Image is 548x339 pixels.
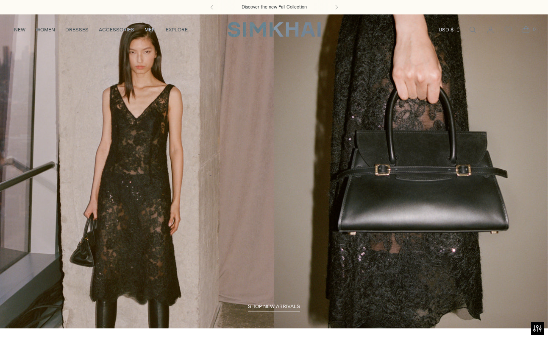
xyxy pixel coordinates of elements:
[242,4,307,11] a: Discover the new Fall Collection
[36,20,55,39] a: WOMEN
[99,20,134,39] a: ACCESSORIES
[464,21,481,38] a: Open search modal
[439,20,461,39] button: USD $
[145,20,156,39] a: MEN
[248,303,300,312] a: shop new arrivals
[530,25,538,33] span: 0
[248,303,300,309] span: shop new arrivals
[228,21,321,38] a: SIMKHAI
[166,20,188,39] a: EXPLORE
[500,21,517,38] a: Wishlist
[14,20,25,39] a: NEW
[517,21,534,38] a: Open cart modal
[65,20,89,39] a: DRESSES
[482,21,499,38] a: Go to the account page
